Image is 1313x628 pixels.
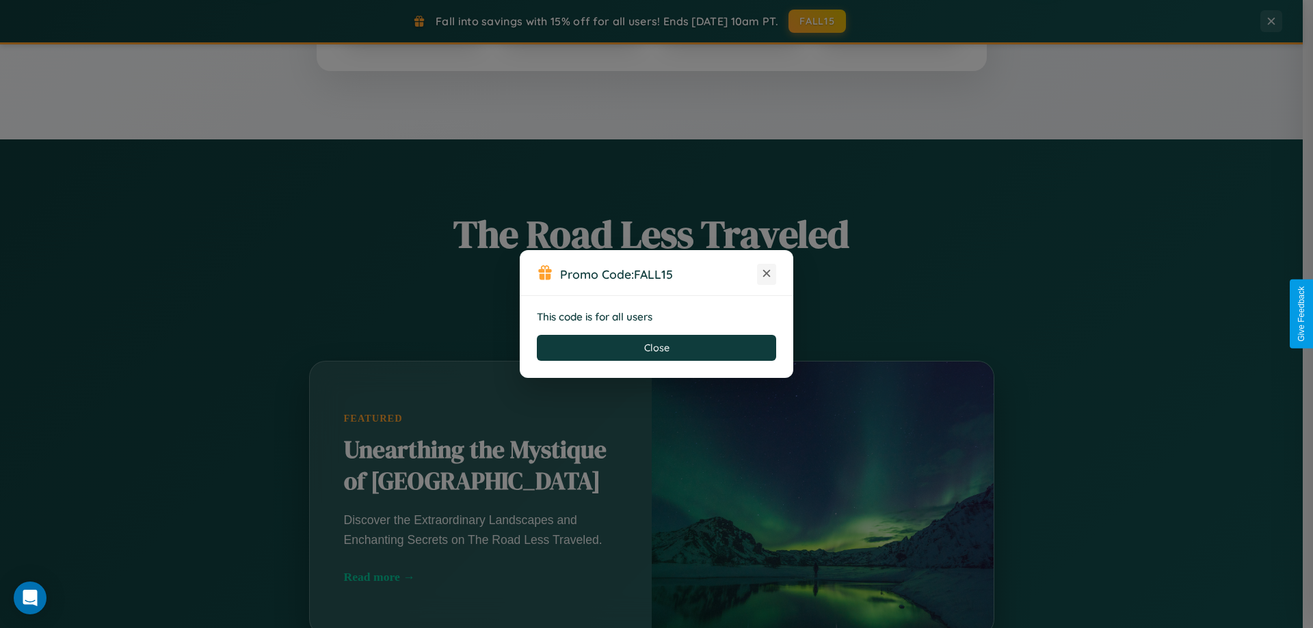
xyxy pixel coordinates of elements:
h3: Promo Code: [560,267,757,282]
div: Give Feedback [1297,286,1306,342]
strong: This code is for all users [537,310,652,323]
b: FALL15 [634,267,673,282]
button: Close [537,335,776,361]
div: Open Intercom Messenger [14,582,47,614]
